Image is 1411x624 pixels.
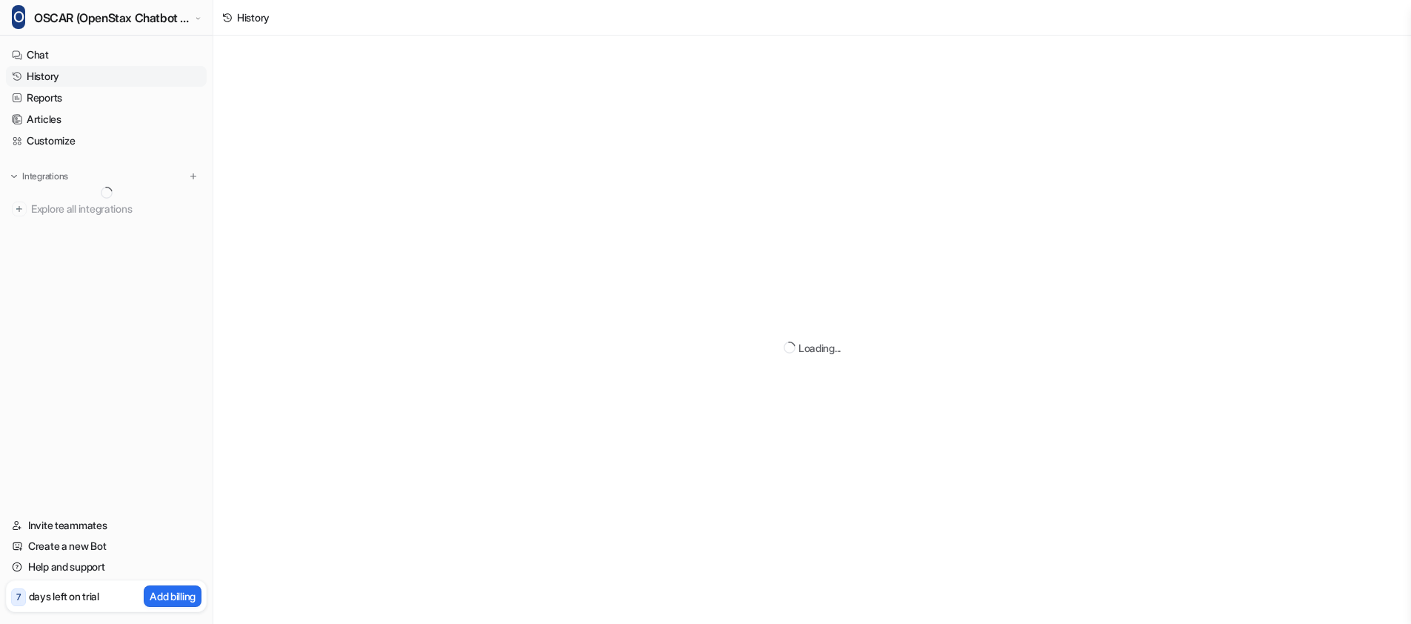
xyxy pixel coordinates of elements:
[34,7,191,28] span: OSCAR (OpenStax Chatbot and Assistance Resource)
[6,87,207,108] a: Reports
[188,171,199,182] img: menu_add.svg
[12,202,27,216] img: explore all integrations
[6,130,207,151] a: Customize
[31,197,201,221] span: Explore all integrations
[798,340,841,356] div: Loading...
[150,588,196,604] p: Add billing
[29,588,99,604] p: days left on trial
[6,169,73,184] button: Integrations
[6,199,207,219] a: Explore all integrations
[22,170,68,182] p: Integrations
[6,44,207,65] a: Chat
[16,591,21,604] p: 7
[144,585,201,607] button: Add billing
[9,171,19,182] img: expand menu
[6,536,207,557] a: Create a new Bot
[6,557,207,577] a: Help and support
[6,109,207,130] a: Articles
[6,66,207,87] a: History
[6,515,207,536] a: Invite teammates
[237,10,270,25] div: History
[12,5,25,29] span: O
